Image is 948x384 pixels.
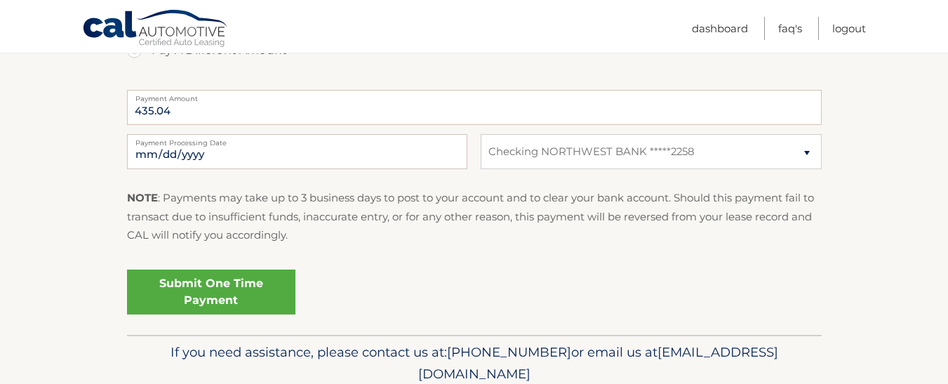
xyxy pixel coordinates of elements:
[127,90,822,125] input: Payment Amount
[778,17,802,40] a: FAQ's
[832,17,866,40] a: Logout
[127,134,467,169] input: Payment Date
[127,270,295,315] a: Submit One Time Payment
[127,134,467,145] label: Payment Processing Date
[692,17,748,40] a: Dashboard
[127,90,822,101] label: Payment Amount
[82,9,229,50] a: Cal Automotive
[127,189,822,244] p: : Payments may take up to 3 business days to post to your account and to clear your bank account....
[127,191,158,204] strong: NOTE
[447,344,571,360] span: [PHONE_NUMBER]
